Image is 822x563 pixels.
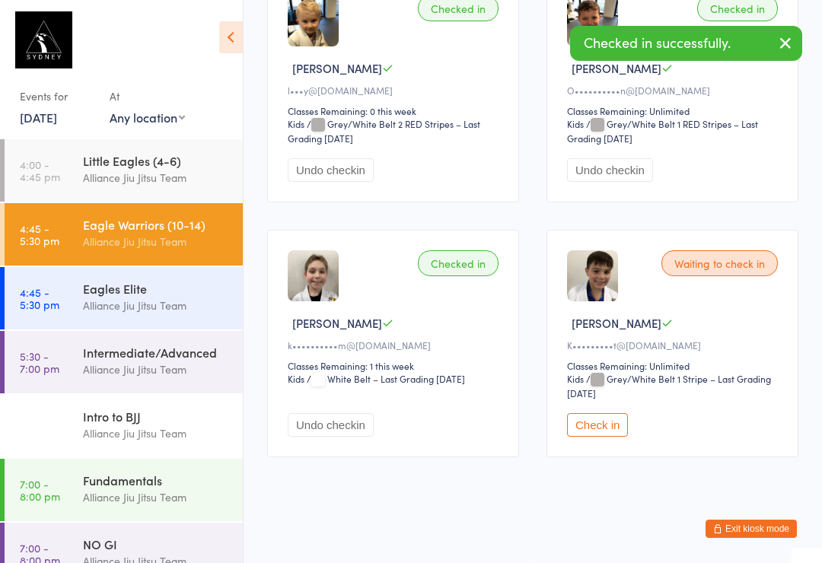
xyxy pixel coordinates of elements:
div: Classes Remaining: Unlimited [567,359,782,372]
div: k••••••••••m@[DOMAIN_NAME] [288,339,503,351]
a: [DATE] [20,109,57,126]
img: image1756366114.png [288,250,339,301]
div: Kids [567,117,584,130]
div: Classes Remaining: Unlimited [567,104,782,117]
div: Checked in successfully. [570,26,802,61]
a: 4:00 -4:45 pmLittle Eagles (4-6)Alliance Jiu Jitsu Team [5,139,243,202]
img: image1747637474.png [567,250,618,301]
div: Classes Remaining: 1 this week [288,359,503,372]
time: 4:45 - 5:30 pm [20,222,59,247]
span: / Grey/White Belt 1 RED Stripes – Last Grading [DATE] [567,117,758,145]
button: Undo checkin [288,413,374,437]
div: Alliance Jiu Jitsu Team [83,233,230,250]
div: Alliance Jiu Jitsu Team [83,488,230,506]
time: 5:30 - 6:15 pm [20,414,58,438]
span: [PERSON_NAME] [292,315,382,331]
time: 7:00 - 8:00 pm [20,478,60,502]
div: Alliance Jiu Jitsu Team [83,169,230,186]
div: Alliance Jiu Jitsu Team [83,297,230,314]
div: Waiting to check in [661,250,778,276]
div: Kids [567,372,584,385]
button: Undo checkin [288,158,374,182]
div: O••••••••••n@[DOMAIN_NAME] [567,84,782,97]
div: Intro to BJJ [83,408,230,425]
time: 5:30 - 7:00 pm [20,350,59,374]
div: K•••••••••t@[DOMAIN_NAME] [567,339,782,351]
div: Eagle Warriors (10-14) [83,216,230,233]
button: Exit kiosk mode [706,520,797,538]
span: / Grey/White Belt 2 RED Stripes – Last Grading [DATE] [288,117,480,145]
a: 4:45 -5:30 pmEagles EliteAlliance Jiu Jitsu Team [5,267,243,329]
div: Kids [288,117,304,130]
div: Classes Remaining: 0 this week [288,104,503,117]
div: Events for [20,84,94,109]
span: [PERSON_NAME] [292,60,382,76]
div: Kids [288,372,304,385]
div: Alliance Jiu Jitsu Team [83,425,230,442]
span: [PERSON_NAME] [572,315,661,331]
a: 7:00 -8:00 pmFundamentalsAlliance Jiu Jitsu Team [5,459,243,521]
button: Check in [567,413,628,437]
a: 4:45 -5:30 pmEagle Warriors (10-14)Alliance Jiu Jitsu Team [5,203,243,266]
div: Eagles Elite [83,280,230,297]
button: Undo checkin [567,158,653,182]
div: Checked in [418,250,499,276]
a: 5:30 -7:00 pmIntermediate/AdvancedAlliance Jiu Jitsu Team [5,331,243,393]
span: [PERSON_NAME] [572,60,661,76]
span: / White Belt – Last Grading [DATE] [307,372,465,385]
div: At [110,84,185,109]
a: 5:30 -6:15 pmIntro to BJJAlliance Jiu Jitsu Team [5,395,243,457]
div: Intermediate/Advanced [83,344,230,361]
time: 4:00 - 4:45 pm [20,158,60,183]
img: Alliance Sydney [15,11,72,68]
div: Little Eagles (4-6) [83,152,230,169]
div: Fundamentals [83,472,230,488]
div: Alliance Jiu Jitsu Team [83,361,230,378]
span: / Grey/White Belt 1 Stripe – Last Grading [DATE] [567,372,771,399]
div: Any location [110,109,185,126]
div: NO GI [83,536,230,552]
time: 4:45 - 5:30 pm [20,286,59,310]
div: l•••y@[DOMAIN_NAME] [288,84,503,97]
